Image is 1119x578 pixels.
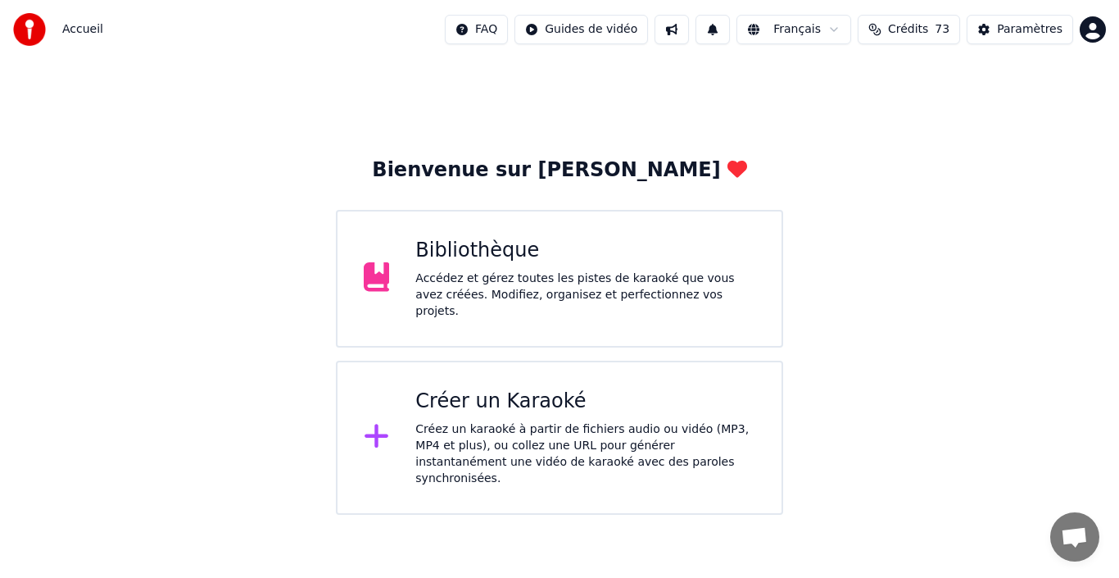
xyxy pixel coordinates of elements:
span: Crédits [888,21,928,38]
button: Crédits73 [858,15,960,44]
button: Paramètres [967,15,1073,44]
div: Accédez et gérez toutes les pistes de karaoké que vous avez créées. Modifiez, organisez et perfec... [415,271,755,320]
div: Créez un karaoké à partir de fichiers audio ou vidéo (MP3, MP4 et plus), ou collez une URL pour g... [415,421,755,487]
div: Bibliothèque [415,238,755,264]
nav: breadcrumb [62,21,103,38]
span: 73 [935,21,949,38]
div: Bienvenue sur [PERSON_NAME] [372,157,746,184]
div: Ouvrir le chat [1050,512,1099,562]
img: youka [13,13,46,46]
span: Accueil [62,21,103,38]
button: Guides de vidéo [514,15,648,44]
div: Créer un Karaoké [415,389,755,415]
button: FAQ [445,15,508,44]
div: Paramètres [997,21,1062,38]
